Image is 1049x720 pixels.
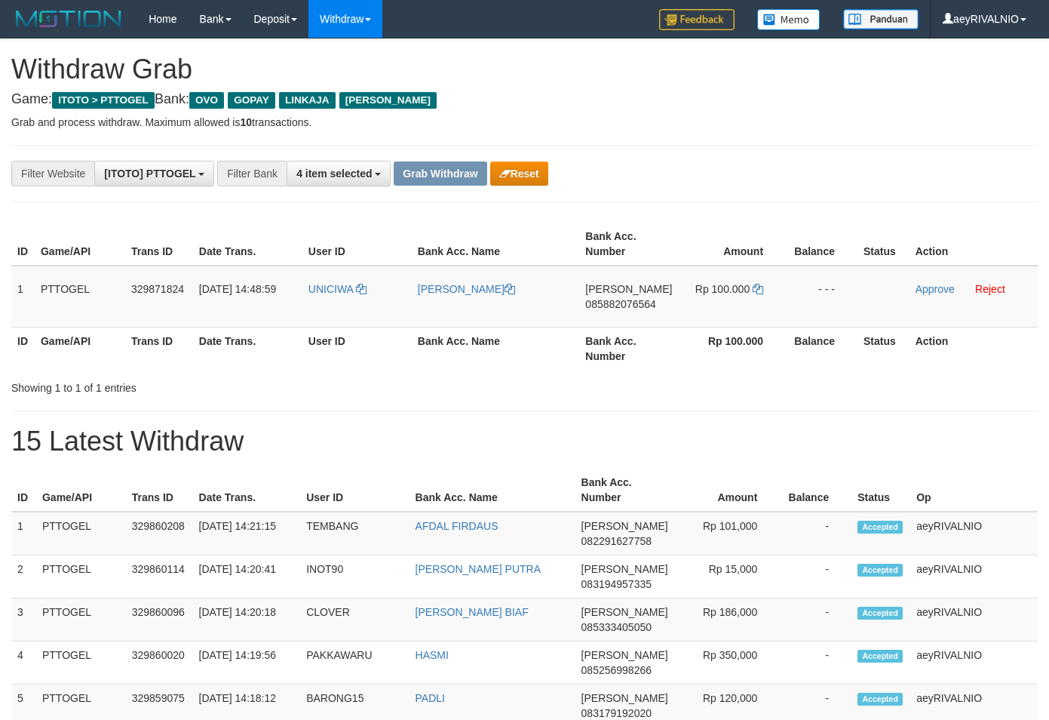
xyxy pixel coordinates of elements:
th: Bank Acc. Name [409,469,575,512]
span: [PERSON_NAME] [581,606,668,618]
td: [DATE] 14:21:15 [193,512,301,555]
th: User ID [302,223,412,266]
th: Action [909,223,1038,266]
th: Trans ID [126,469,193,512]
th: Bank Acc. Number [579,223,678,266]
a: Copy 100000 to clipboard [753,283,763,295]
strong: 10 [240,116,252,128]
img: Button%20Memo.svg [757,9,820,30]
td: 329860114 [126,555,193,598]
a: [PERSON_NAME] [418,283,515,295]
div: Filter Website [11,161,94,186]
span: Accepted [857,693,903,706]
a: PADLI [416,692,445,704]
td: - [780,512,851,555]
td: PTTOGEL [36,642,126,685]
td: [DATE] 14:20:18 [193,598,301,642]
span: GOPAY [228,92,275,109]
span: UNICIWA [308,283,353,295]
th: Balance [780,469,851,512]
th: Game/API [35,223,125,266]
td: PTTOGEL [36,555,126,598]
span: Accepted [857,650,903,663]
p: Grab and process withdraw. Maximum allowed is transactions. [11,115,1038,130]
td: - [780,642,851,685]
span: ITOTO > PTTOGEL [52,92,155,109]
th: Bank Acc. Number [575,469,674,512]
span: OVO [189,92,224,109]
img: MOTION_logo.png [11,8,126,30]
span: Copy 085256998266 to clipboard [581,664,652,676]
td: 1 [11,512,36,555]
th: Rp 100.000 [679,327,787,370]
span: Copy 083194957335 to clipboard [581,578,652,590]
span: Rp 100.000 [695,283,750,295]
td: 329860020 [126,642,193,685]
span: LINKAJA [279,92,336,109]
th: Game/API [36,469,126,512]
button: Reset [490,162,548,186]
th: Balance [786,223,857,266]
a: HASMI [416,649,449,661]
img: panduan.png [843,9,919,29]
span: Copy 082291627758 to clipboard [581,535,652,547]
td: TEMBANG [300,512,409,555]
td: Rp 101,000 [674,512,781,555]
td: Rp 186,000 [674,598,781,642]
td: INOT90 [300,555,409,598]
th: Status [851,469,910,512]
td: 329860096 [126,598,193,642]
th: Bank Acc. Number [579,327,678,370]
td: aeyRIVALNIO [910,555,1038,598]
th: Trans ID [125,223,193,266]
td: aeyRIVALNIO [910,598,1038,642]
span: [PERSON_NAME] [581,649,668,661]
a: UNICIWA [308,283,367,295]
button: [ITOTO] PTTOGEL [94,161,214,186]
td: 1 [11,266,35,328]
span: Accepted [857,521,903,534]
th: ID [11,469,36,512]
span: Copy 083179192020 to clipboard [581,707,652,719]
th: Balance [786,327,857,370]
th: Bank Acc. Name [412,223,580,266]
h4: Game: Bank: [11,92,1038,107]
span: Copy 085882076564 to clipboard [585,298,655,310]
h1: 15 Latest Withdraw [11,426,1038,457]
td: 4 [11,642,36,685]
td: PAKKAWARU [300,642,409,685]
span: Accepted [857,564,903,577]
span: Accepted [857,607,903,620]
td: - [780,598,851,642]
th: Action [909,327,1038,370]
th: Date Trans. [193,469,301,512]
th: Amount [679,223,787,266]
span: 4 item selected [296,168,372,180]
td: 3 [11,598,36,642]
th: Game/API [35,327,125,370]
td: - - - [786,266,857,328]
th: Bank Acc. Name [412,327,580,370]
th: Op [910,469,1038,512]
a: [PERSON_NAME] PUTRA [416,563,541,575]
img: Feedback.jpg [659,9,735,30]
td: PTTOGEL [35,266,125,328]
h1: Withdraw Grab [11,54,1038,85]
span: [PERSON_NAME] [585,283,672,295]
th: Status [857,223,909,266]
td: aeyRIVALNIO [910,642,1038,685]
button: 4 item selected [287,161,391,186]
span: Copy 085333405050 to clipboard [581,621,652,633]
td: [DATE] 14:19:56 [193,642,301,685]
a: Reject [975,283,1005,295]
span: [ITOTO] PTTOGEL [104,168,195,180]
td: aeyRIVALNIO [910,512,1038,555]
td: - [780,555,851,598]
div: Showing 1 to 1 of 1 entries [11,374,426,395]
th: Amount [674,469,781,512]
span: [PERSON_NAME] [581,563,668,575]
span: [PERSON_NAME] [581,520,668,532]
a: AFDAL FIRDAUS [416,520,498,532]
td: PTTOGEL [36,512,126,555]
td: PTTOGEL [36,598,126,642]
